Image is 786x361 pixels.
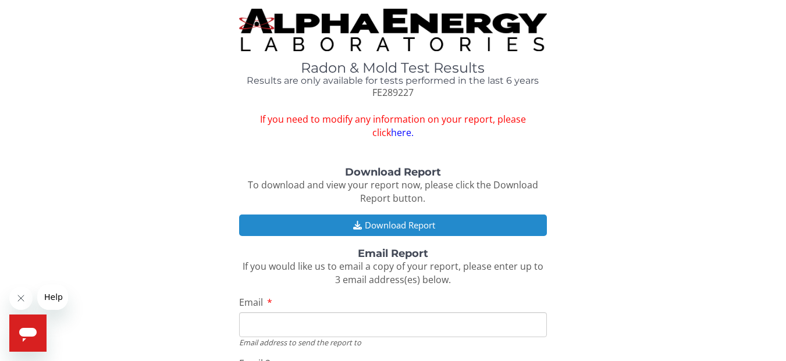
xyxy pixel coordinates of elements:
[9,287,33,310] iframe: Close message
[9,314,47,352] iframe: Button to launch messaging window
[391,126,414,139] a: here.
[239,215,546,236] button: Download Report
[243,260,543,286] span: If you would like us to email a copy of your report, please enter up to 3 email address(es) below.
[239,76,546,86] h4: Results are only available for tests performed in the last 6 years
[372,86,414,99] span: FE289227
[358,247,428,260] strong: Email Report
[239,296,263,309] span: Email
[37,284,68,310] iframe: Message from company
[345,166,441,178] strong: Download Report
[248,178,538,205] span: To download and view your report now, please click the Download Report button.
[239,60,546,76] h1: Radon & Mold Test Results
[239,337,546,348] div: Email address to send the report to
[239,113,546,140] span: If you need to modify any information on your report, please click
[239,9,546,51] img: TightCrop.jpg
